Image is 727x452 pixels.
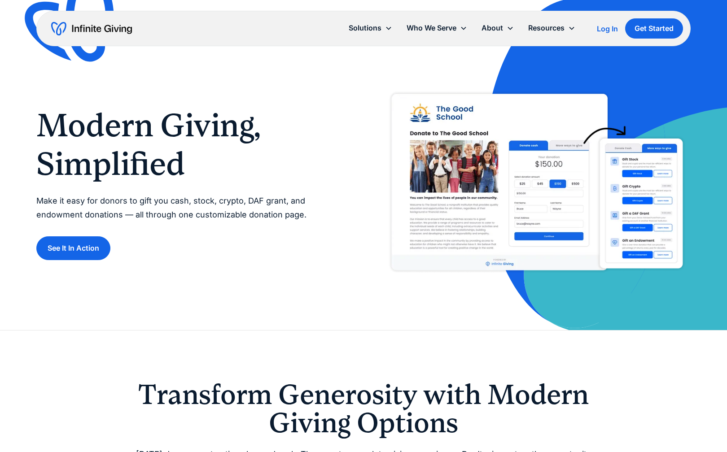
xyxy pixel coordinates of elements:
[597,23,618,34] a: Log In
[36,236,110,260] a: See It In Action
[597,25,618,32] div: Log In
[51,22,132,36] a: home
[528,22,565,34] div: Resources
[399,18,474,38] div: Who We Serve
[36,106,346,184] h1: Modern Giving, Simplified
[134,381,593,437] h2: Transform Generosity with Modern Giving Options
[521,18,582,38] div: Resources
[482,22,503,34] div: About
[625,18,683,39] a: Get Started
[474,18,521,38] div: About
[349,22,381,34] div: Solutions
[36,194,346,222] p: Make it easy for donors to gift you cash, stock, crypto, DAF grant, and endowment donations — all...
[407,22,456,34] div: Who We Serve
[342,18,399,38] div: Solutions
